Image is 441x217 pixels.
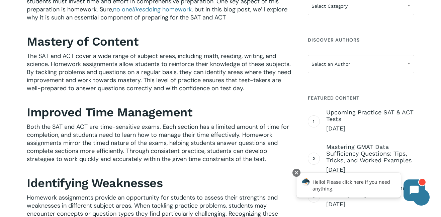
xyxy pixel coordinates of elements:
span: Select an Author [308,55,414,73]
span: , but in this blog post, we’ll explore why it is such an essential component of preparing for the... [27,5,287,21]
span: likes [132,6,145,13]
span: [DATE] [326,124,414,132]
span: The SAT and ACT cover a wide range of subject areas, including math, reading, writing, and scienc... [27,52,291,92]
h4: Discover Authors [308,34,414,46]
span: [DATE] [326,166,414,174]
a: Upcoming Practice SAT & ACT Tests [DATE] [326,109,414,132]
a: no onelikesdoing homework [113,5,192,13]
span: Select an Author [308,57,414,71]
span: no one [113,5,132,13]
b: Improved Time Management [27,105,192,119]
span: Mastering GMAT Data Sufficiency Questions: Tips, Tricks, and Worked Examples [326,144,414,164]
h4: Featured Content [308,92,414,104]
span: doing homework [145,5,192,13]
a: Mastering GMAT Data Sufficiency Questions: Tips, Tricks, and Worked Examples [DATE] [326,144,414,174]
b: Mastery of Content [27,35,138,49]
span: Upcoming Practice SAT & ACT Tests [326,109,414,122]
span: Both the SAT and ACT are time-sensitive exams. Each section has a limited amount of time for comp... [27,123,289,163]
iframe: Chatbot [289,167,432,208]
b: Identifying Weaknesses [27,176,163,190]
